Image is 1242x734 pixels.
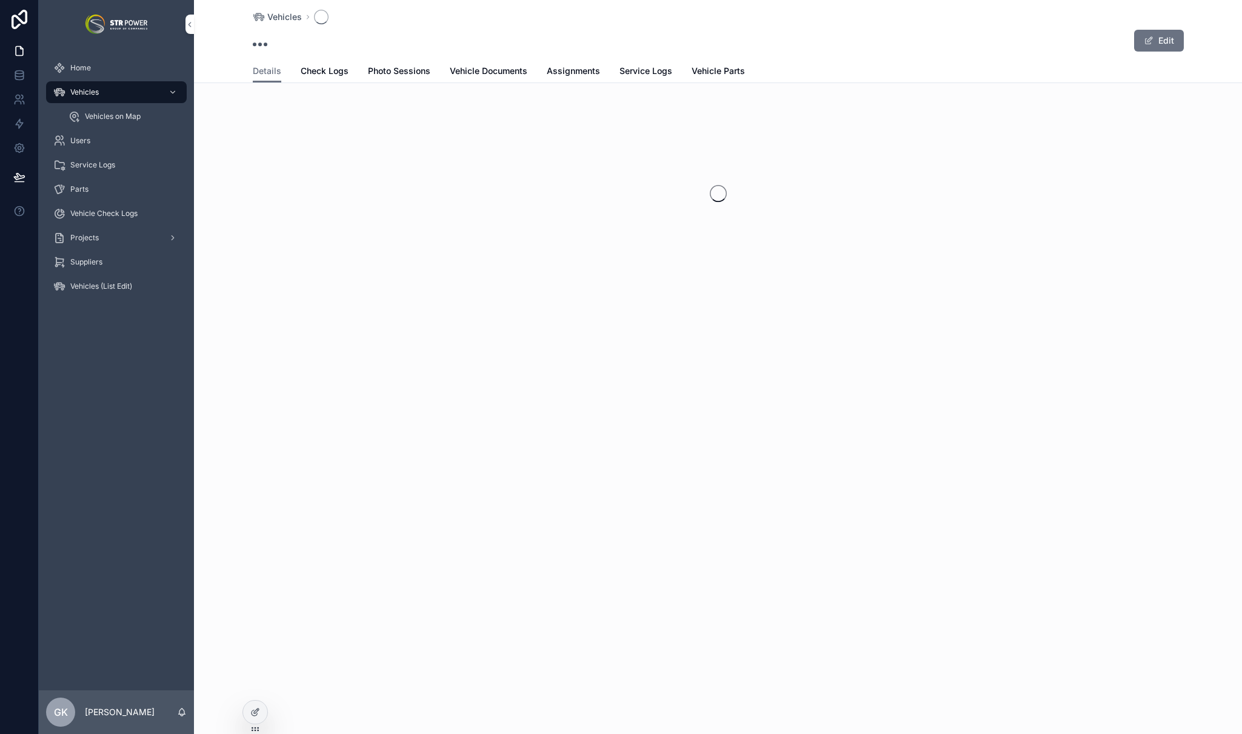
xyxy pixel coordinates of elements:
span: Projects [70,233,99,243]
span: Parts [70,184,88,194]
a: Vehicle Parts [692,60,745,84]
span: GK [54,705,68,719]
a: Users [46,130,187,152]
a: Assignments [547,60,600,84]
a: Vehicle Documents [450,60,527,84]
a: Check Logs [301,60,349,84]
a: Vehicles [253,11,302,23]
button: Edit [1134,30,1184,52]
a: Suppliers [46,251,187,273]
span: Vehicles (List Edit) [70,281,132,291]
a: Projects [46,227,187,249]
div: scrollable content [39,49,194,313]
span: Vehicle Documents [450,65,527,77]
span: Photo Sessions [368,65,430,77]
a: Home [46,57,187,79]
span: Vehicles on Map [85,112,141,121]
span: Vehicles [267,11,302,23]
a: Vehicles (List Edit) [46,275,187,297]
span: Assignments [547,65,600,77]
span: Users [70,136,90,146]
span: Service Logs [619,65,672,77]
span: Vehicles [70,87,99,97]
span: Check Logs [301,65,349,77]
a: Service Logs [46,154,187,176]
span: Suppliers [70,257,102,267]
span: Home [70,63,91,73]
span: Service Logs [70,160,115,170]
a: Service Logs [619,60,672,84]
a: Parts [46,178,187,200]
a: Details [253,60,281,83]
a: Photo Sessions [368,60,430,84]
span: Vehicle Parts [692,65,745,77]
span: Vehicle Check Logs [70,209,138,218]
a: Vehicles [46,81,187,103]
a: Vehicles on Map [61,106,187,127]
img: App logo [85,15,147,34]
span: Details [253,65,281,77]
a: Vehicle Check Logs [46,203,187,224]
p: [PERSON_NAME] [85,706,155,718]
